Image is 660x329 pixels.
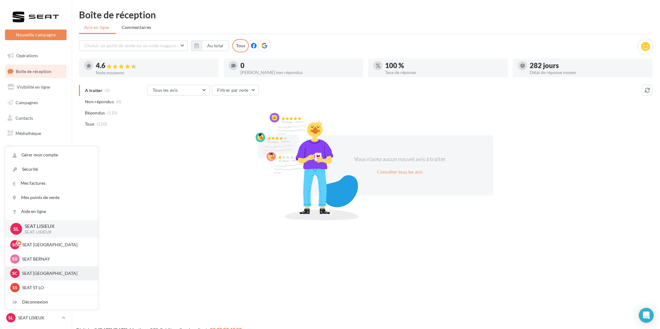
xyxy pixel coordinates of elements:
[5,148,98,162] a: Gérer mon compte
[96,71,214,75] div: Note moyenne
[232,39,249,52] div: Tous
[374,168,425,176] button: Consulter tous les avis
[107,110,118,115] span: (120)
[530,62,648,69] div: 282 jours
[85,110,105,116] span: Répondus
[79,40,188,51] button: Choisir un point de vente ou un code magasin
[153,87,178,93] span: Tous les avis
[4,81,68,94] a: Visibilité en ligne
[530,70,648,75] div: Délai de réponse moyen
[4,112,68,125] a: Contacts
[4,142,68,155] a: Calendrier
[79,10,653,19] div: Boîte de réception
[12,285,17,291] span: SS
[639,308,654,323] div: Open Intercom Messenger
[240,62,358,69] div: 0
[16,146,36,151] span: Calendrier
[25,223,88,230] p: SEAT LISIEUX
[96,62,214,69] div: 4.6
[16,131,41,136] span: Médiathèque
[240,70,358,75] div: [PERSON_NAME] non répondus
[9,315,13,321] span: SL
[16,68,51,74] span: Boîte de réception
[18,315,59,321] p: SEAT LISIEUX
[12,242,18,248] span: SC
[5,312,67,324] a: SL SEAT LISIEUX
[17,84,50,90] span: Visibilité en ligne
[97,122,107,127] span: (120)
[4,65,68,78] a: Boîte de réception
[385,62,503,69] div: 100 %
[22,270,91,276] p: SEAT [GEOGRAPHIC_DATA]
[122,24,151,30] span: Commentaires
[5,162,98,176] a: Sécurité
[5,205,98,219] a: Aide en ligne
[12,256,18,262] span: SB
[202,40,229,51] button: Au total
[212,85,259,95] button: Filtrer par note
[25,229,88,235] p: SEAT-LISIEUX
[16,115,33,120] span: Contacts
[346,155,453,163] div: Vous n'avez aucun nouvel avis à traiter
[14,225,19,232] span: SL
[5,295,98,309] div: Déconnexion
[4,127,68,140] a: Médiathèque
[5,191,98,205] a: Mes points de vente
[5,176,98,190] a: Mes factures
[4,96,68,109] a: Campagnes
[84,43,176,48] span: Choisir un point de vente ou un code magasin
[85,121,94,127] span: Tous
[385,70,503,75] div: Taux de réponse
[116,99,122,104] span: (0)
[4,49,68,62] a: Opérations
[16,53,38,58] span: Opérations
[4,158,68,176] a: PLV et print personnalisable
[85,99,114,105] span: Non répondus
[191,40,229,51] button: Au total
[22,285,91,291] p: SEAT ST LO
[22,242,91,248] p: SEAT [GEOGRAPHIC_DATA]
[16,100,38,105] span: Campagnes
[12,270,18,276] span: SC
[22,256,91,262] p: SEAT BERNAY
[5,30,67,40] button: Nouvelle campagne
[147,85,210,95] button: Tous les avis
[4,178,68,197] a: Campagnes DataOnDemand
